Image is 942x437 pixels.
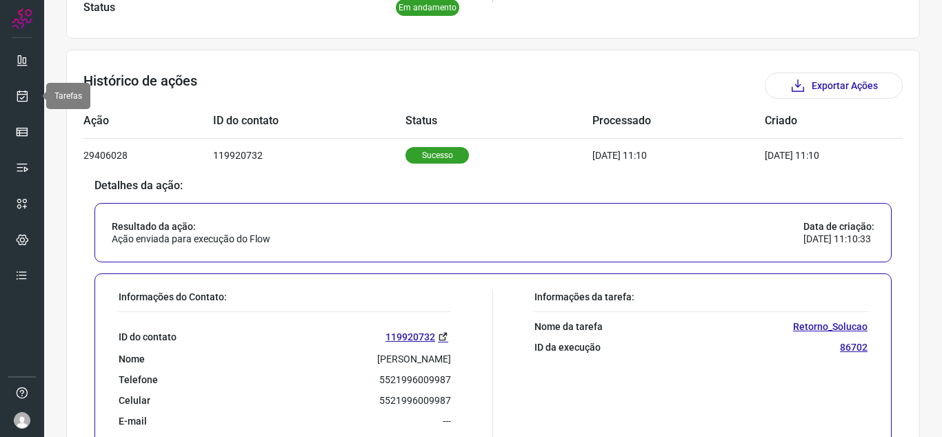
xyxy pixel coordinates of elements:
p: Informações da tarefa: [534,291,868,303]
td: [DATE] 11:10 [592,138,765,172]
p: Resultado da ação: [112,220,270,233]
td: Ação [83,104,213,138]
p: [PERSON_NAME] [377,353,451,365]
p: ID da execução [534,341,601,353]
p: [DATE] 11:10:33 [803,233,874,245]
p: Celular [119,394,150,407]
p: ID do contato [119,331,177,343]
td: Status [405,104,592,138]
p: Ação enviada para execução do Flow [112,233,270,245]
p: Data de criação: [803,220,874,233]
p: Informações do Contato: [119,291,451,303]
button: Exportar Ações [765,72,903,99]
img: Logo [12,8,32,29]
p: Detalhes da ação: [94,179,892,192]
td: 119920732 [213,138,405,172]
td: ID do contato [213,104,405,138]
p: Sucesso [405,147,469,164]
p: 5521996009987 [379,373,451,386]
img: avatar-user-boy.jpg [14,412,30,429]
p: E-mail [119,415,147,427]
p: Nome [119,353,145,365]
h3: Histórico de ações [83,72,197,99]
span: Tarefas [54,91,82,101]
p: 5521996009987 [379,394,451,407]
p: Nome da tarefa [534,320,603,333]
p: 86702 [840,341,868,353]
p: Retorno_Solucao [793,320,868,333]
td: 29406028 [83,138,213,172]
td: Processado [592,104,765,138]
a: 119920732 [385,329,451,344]
td: [DATE] 11:10 [765,138,861,172]
td: Criado [765,104,861,138]
p: --- [443,415,451,427]
p: Telefone [119,373,158,386]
